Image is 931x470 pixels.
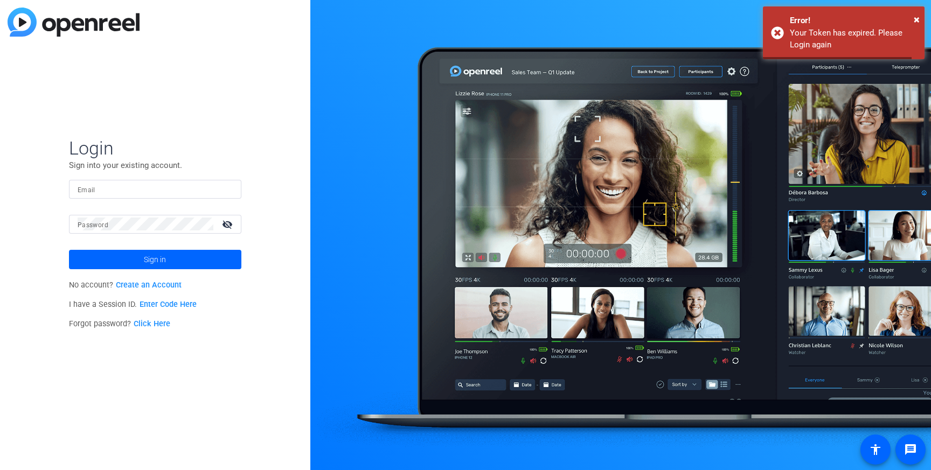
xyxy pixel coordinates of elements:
[134,319,170,328] a: Click Here
[144,246,166,273] span: Sign in
[69,137,241,159] span: Login
[790,27,916,51] div: Your Token has expired. Please Login again
[69,280,182,290] span: No account?
[78,183,233,195] input: Enter Email Address
[904,443,917,456] mat-icon: message
[869,443,882,456] mat-icon: accessibility
[78,186,95,194] mat-label: Email
[69,250,241,269] button: Sign in
[8,8,140,37] img: blue-gradient.svg
[69,300,197,309] span: I have a Session ID.
[116,280,182,290] a: Create an Account
[216,216,241,232] mat-icon: visibility_off
[69,159,241,171] p: Sign into your existing account.
[914,13,920,26] span: ×
[914,11,920,27] button: Close
[78,221,108,229] mat-label: Password
[140,300,197,309] a: Enter Code Here
[69,319,170,328] span: Forgot password?
[790,15,916,27] div: Error!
